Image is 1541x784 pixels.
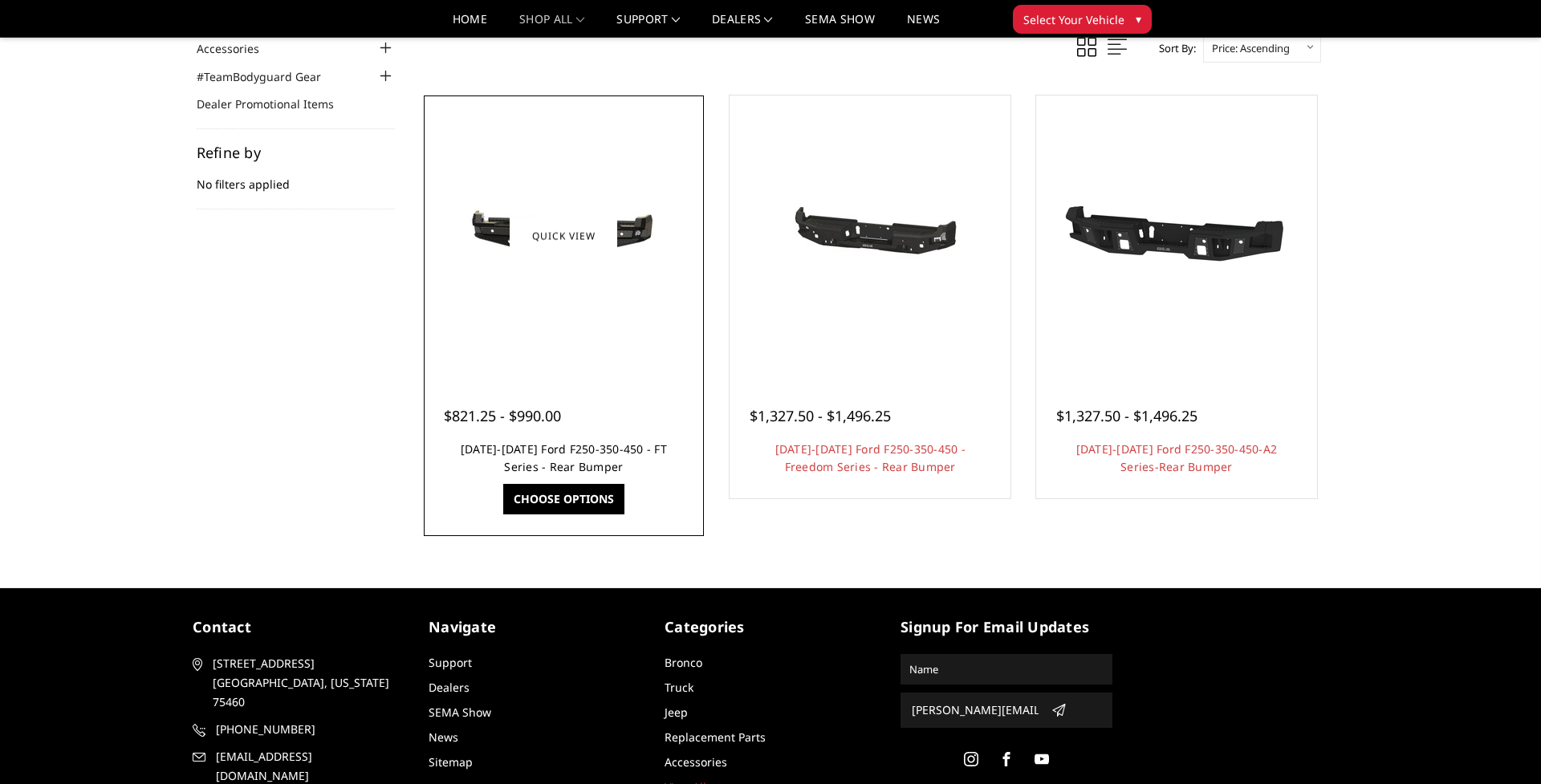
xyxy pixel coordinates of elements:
a: #TeamBodyguard Gear [197,68,341,85]
a: Truck [665,680,693,695]
a: SEMA Show [429,705,491,720]
a: News [429,729,458,745]
input: Email [905,697,1045,723]
div: No filters applied [197,145,396,209]
h5: signup for email updates [901,616,1112,638]
span: ▾ [1136,10,1141,27]
button: Select Your Vehicle [1013,5,1152,34]
a: [DATE]-[DATE] Ford F250-350-450 - FT Series - Rear Bumper [461,441,667,474]
img: 2023-2025 Ford F250-350-450-A2 Series-Rear Bumper [1048,164,1305,308]
h5: Navigate [429,616,640,638]
a: shop all [519,14,584,37]
a: Accessories [665,754,727,770]
a: Sitemap [429,754,473,770]
a: Dealers [429,680,470,695]
h5: Categories [665,616,876,638]
a: SEMA Show [805,14,875,37]
iframe: Chat Widget [1461,707,1541,784]
span: Select Your Vehicle [1023,11,1124,28]
label: Sort By: [1150,36,1196,60]
a: 2023-2025 Ford F250-350-450 - Freedom Series - Rear Bumper 2023-2025 Ford F250-350-450 - Freedom ... [734,100,1006,372]
a: Bronco [665,655,702,670]
a: [DATE]-[DATE] Ford F250-350-450-A2 Series-Rear Bumper [1076,441,1278,474]
span: $821.25 - $990.00 [444,406,561,425]
a: [DATE]-[DATE] Ford F250-350-450 - Freedom Series - Rear Bumper [775,441,966,474]
a: Dealer Promotional Items [197,95,354,112]
a: Home [453,14,487,37]
a: Support [429,655,472,670]
h5: Refine by [197,145,396,160]
a: Accessories [197,40,279,57]
input: Name [903,656,1110,682]
a: 2023-2025 Ford F250-350-450-A2 Series-Rear Bumper 2023-2025 Ford F250-350-450-A2 Series-Rear Bumper [1040,100,1313,372]
a: Choose Options [503,484,624,514]
a: Jeep [665,705,688,720]
span: [PHONE_NUMBER] [216,720,402,739]
a: Replacement Parts [665,729,766,745]
h5: contact [193,616,405,638]
a: Dealers [712,14,773,37]
a: [PHONE_NUMBER] [193,720,405,739]
a: News [907,14,940,37]
span: $1,327.50 - $1,496.25 [750,406,891,425]
span: $1,327.50 - $1,496.25 [1056,406,1197,425]
a: Quick view [510,217,617,254]
span: [STREET_ADDRESS] [GEOGRAPHIC_DATA], [US_STATE] 75460 [213,654,399,712]
a: 2023-2025 Ford F250-350-450 - FT Series - Rear Bumper [428,100,701,372]
a: Support [616,14,680,37]
img: 2023-2025 Ford F250-350-450 - FT Series - Rear Bumper [435,175,692,297]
